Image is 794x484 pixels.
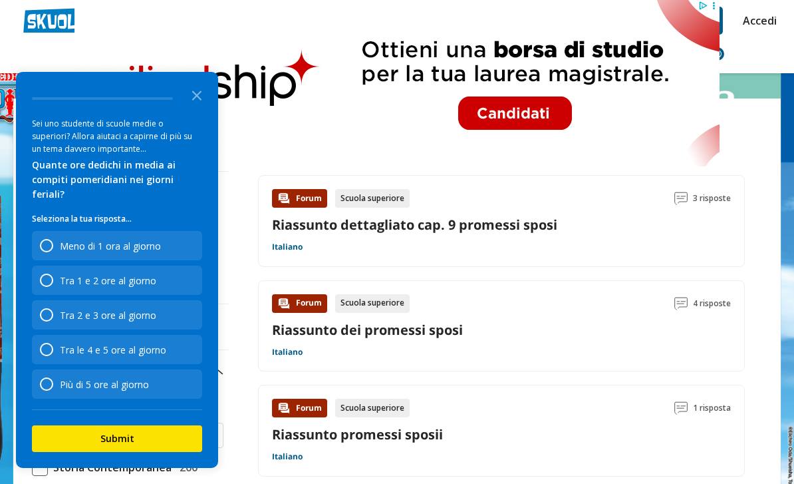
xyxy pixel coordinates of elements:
img: Forum contenuto [277,401,291,415]
div: Più di 5 ore al giorno [32,369,202,399]
img: Commenti lettura [674,401,688,415]
div: Tra 1 e 2 ore al giorno [32,266,202,295]
a: Italiano [272,451,303,462]
img: Forum contenuto [277,192,291,205]
span: 1 risposta [693,399,731,417]
div: Meno di 1 ora al giorno [32,231,202,260]
img: Forum contenuto [277,297,291,310]
a: Accedi [743,7,771,35]
div: Forum [272,399,327,417]
div: Scuola superiore [335,294,410,313]
a: Riassunto promessi sposii [272,425,443,443]
button: Submit [32,425,202,452]
div: Meno di 1 ora al giorno [60,240,161,252]
span: 4 risposte [693,294,731,313]
div: Sei uno studente di scuole medie o superiori? Allora aiutaci a capirne di più su un tema davvero ... [32,117,202,155]
div: Forum [272,189,327,208]
p: Seleziona la tua risposta... [32,212,202,226]
div: Tra 1 e 2 ore al giorno [60,274,156,287]
div: Tra le 4 e 5 ore al giorno [32,335,202,364]
div: Tra le 4 e 5 ore al giorno [60,344,166,356]
a: Italiano [272,347,303,358]
button: Close the survey [184,81,210,108]
div: Scuola superiore [335,399,410,417]
div: Più di 5 ore al giorno [60,378,149,391]
div: Quante ore dedichi in media ai compiti pomeridiani nei giorni feriali? [32,158,202,202]
img: Commenti lettura [674,192,688,205]
a: Riassunto dettagliato cap. 9 promessi sposi [272,216,557,234]
div: Tra 2 e 3 ore al giorno [32,300,202,330]
a: Italiano [272,242,303,252]
a: Riassunto dei promessi sposi [272,321,463,339]
div: Scuola superiore [335,189,410,208]
img: Commenti lettura [674,297,688,310]
img: Apri e chiudi sezione [213,369,223,375]
div: Tra 2 e 3 ore al giorno [60,309,156,322]
span: 3 risposte [693,189,731,208]
div: Forum [272,294,327,313]
div: Survey [16,72,218,468]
